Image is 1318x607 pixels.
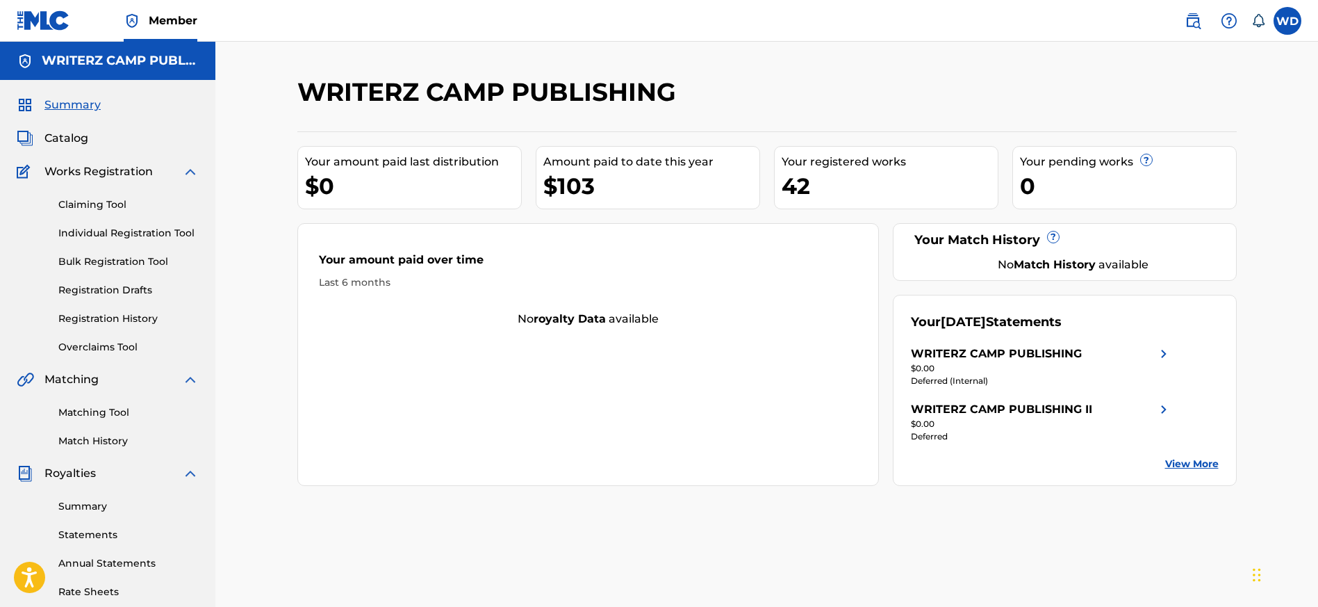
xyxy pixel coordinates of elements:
a: Bulk Registration Tool [58,254,199,269]
div: 0 [1020,170,1236,202]
img: expand [182,163,199,180]
img: MLC Logo [17,10,70,31]
span: Works Registration [44,163,153,180]
div: $0 [305,170,521,202]
span: ? [1048,232,1059,243]
span: Catalog [44,130,88,147]
span: Matching [44,371,99,388]
img: expand [182,371,199,388]
span: Royalties [44,465,96,482]
a: Individual Registration Tool [58,226,199,241]
strong: Match History [1014,258,1096,271]
a: Overclaims Tool [58,340,199,355]
div: No available [298,311,879,327]
a: Rate Sheets [58,585,199,599]
img: Summary [17,97,33,113]
img: Matching [17,371,34,388]
div: Your amount paid last distribution [305,154,521,170]
a: SummarySummary [17,97,101,113]
a: Registration Drafts [58,283,199,298]
img: right chevron icon [1155,346,1172,362]
div: WRITERZ CAMP PUBLISHING [911,346,1082,362]
img: expand [182,465,199,482]
h2: WRITERZ CAMP PUBLISHING [297,76,683,108]
img: Royalties [17,465,33,482]
div: Your Statements [911,313,1062,332]
a: Statements [58,528,199,542]
span: Member [149,13,197,29]
a: Match History [58,434,199,448]
div: $103 [543,170,759,202]
div: Your amount paid over time [319,252,858,275]
h5: WRITERZ CAMP PUBLISHING [42,53,199,69]
div: User Menu [1274,7,1301,35]
div: Your pending works [1020,154,1236,170]
a: Public Search [1179,7,1207,35]
img: Accounts [17,53,33,70]
div: Help [1215,7,1243,35]
div: No available [928,257,1219,273]
a: Summary [58,499,199,514]
a: Claiming Tool [58,197,199,212]
a: Matching Tool [58,405,199,420]
a: Registration History [58,311,199,326]
img: Top Rightsholder [124,13,140,29]
img: right chevron icon [1155,401,1172,418]
div: Your Match History [911,231,1219,250]
iframe: Resource Center [1279,396,1318,508]
a: WRITERZ CAMP PUBLISHINGright chevron icon$0.00Deferred (Internal) [911,346,1172,387]
div: Last 6 months [319,275,858,290]
strong: royalty data [534,312,606,325]
a: Annual Statements [58,556,199,571]
img: search [1185,13,1201,29]
div: WRITERZ CAMP PUBLISHING II [911,401,1092,418]
div: $0.00 [911,418,1172,430]
img: help [1221,13,1237,29]
div: Deferred (Internal) [911,375,1172,387]
div: Amount paid to date this year [543,154,759,170]
div: Drag [1253,554,1261,596]
iframe: Chat Widget [1249,540,1318,607]
div: Your registered works [782,154,998,170]
a: View More [1165,457,1219,471]
img: Works Registration [17,163,35,180]
div: Deferred [911,430,1172,443]
div: Notifications [1251,14,1265,28]
span: Summary [44,97,101,113]
img: Catalog [17,130,33,147]
a: WRITERZ CAMP PUBLISHING IIright chevron icon$0.00Deferred [911,401,1172,443]
a: CatalogCatalog [17,130,88,147]
div: $0.00 [911,362,1172,375]
div: 42 [782,170,998,202]
span: ? [1141,154,1152,165]
span: [DATE] [941,314,986,330]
